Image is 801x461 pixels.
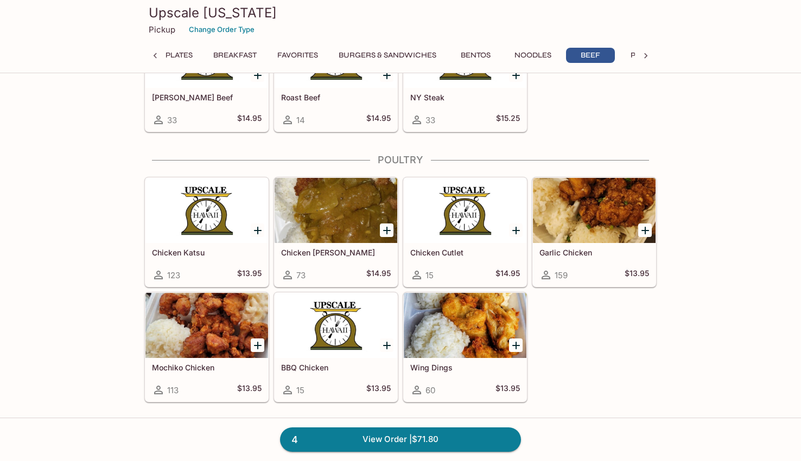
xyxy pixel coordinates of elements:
[366,383,391,396] h5: $13.95
[207,48,263,63] button: Breakfast
[167,115,177,125] span: 33
[624,48,672,63] button: Poultry
[404,293,526,358] div: Wing Dings
[380,338,393,352] button: Add BBQ Chicken
[275,23,397,88] div: Roast Beef
[509,223,523,237] button: Add Chicken Cutlet
[425,115,435,125] span: 33
[555,270,568,280] span: 159
[638,223,652,237] button: Add Garlic Chicken
[566,48,615,63] button: Beef
[533,178,656,243] div: Garlic Chicken
[271,48,324,63] button: Favorites
[145,23,268,88] div: Teri Beef
[145,177,269,287] a: Chicken Katsu123$13.95
[451,48,500,63] button: Bentos
[149,24,175,35] p: Pickup
[539,248,649,257] h5: Garlic Chicken
[237,268,262,281] h5: $13.95
[152,248,262,257] h5: Chicken Katsu
[251,68,264,82] button: Add Teri Beef
[167,270,180,280] span: 123
[380,223,393,237] button: Add Chicken Katsu Curry
[296,270,306,280] span: 73
[274,22,398,132] a: Roast Beef14$14.95
[275,178,397,243] div: Chicken Katsu Curry
[149,4,652,21] h3: Upscale [US_STATE]
[274,292,398,402] a: BBQ Chicken15$13.95
[496,113,520,126] h5: $15.25
[495,383,520,396] h5: $13.95
[145,293,268,358] div: Mochiko Chicken
[237,113,262,126] h5: $14.95
[152,363,262,372] h5: Mochiko Chicken
[280,427,521,451] a: 4View Order |$71.80
[625,268,649,281] h5: $13.95
[281,363,391,372] h5: BBQ Chicken
[404,23,526,88] div: NY Steak
[410,363,520,372] h5: Wing Dings
[366,268,391,281] h5: $14.95
[281,93,391,102] h5: Roast Beef
[296,385,304,395] span: 15
[333,48,442,63] button: Burgers & Sandwiches
[403,292,527,402] a: Wing Dings60$13.95
[275,293,397,358] div: BBQ Chicken
[167,385,179,395] span: 113
[495,268,520,281] h5: $14.95
[410,93,520,102] h5: NY Steak
[509,68,523,82] button: Add NY Steak
[152,93,262,102] h5: [PERSON_NAME] Beef
[145,292,269,402] a: Mochiko Chicken113$13.95
[237,383,262,396] h5: $13.95
[274,177,398,287] a: Chicken [PERSON_NAME]73$14.95
[285,432,304,447] span: 4
[404,178,526,243] div: Chicken Cutlet
[532,177,656,287] a: Garlic Chicken159$13.95
[184,21,259,38] button: Change Order Type
[251,338,264,352] button: Add Mochiko Chicken
[380,68,393,82] button: Add Roast Beef
[251,223,264,237] button: Add Chicken Katsu
[145,178,268,243] div: Chicken Katsu
[144,154,657,166] h4: Poultry
[145,22,269,132] a: [PERSON_NAME] Beef33$14.95
[410,248,520,257] h5: Chicken Cutlet
[425,270,434,280] span: 15
[403,177,527,287] a: Chicken Cutlet15$14.95
[508,48,557,63] button: Noodles
[281,248,391,257] h5: Chicken [PERSON_NAME]
[509,338,523,352] button: Add Wing Dings
[425,385,435,395] span: 60
[403,22,527,132] a: NY Steak33$15.25
[366,113,391,126] h5: $14.95
[296,115,305,125] span: 14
